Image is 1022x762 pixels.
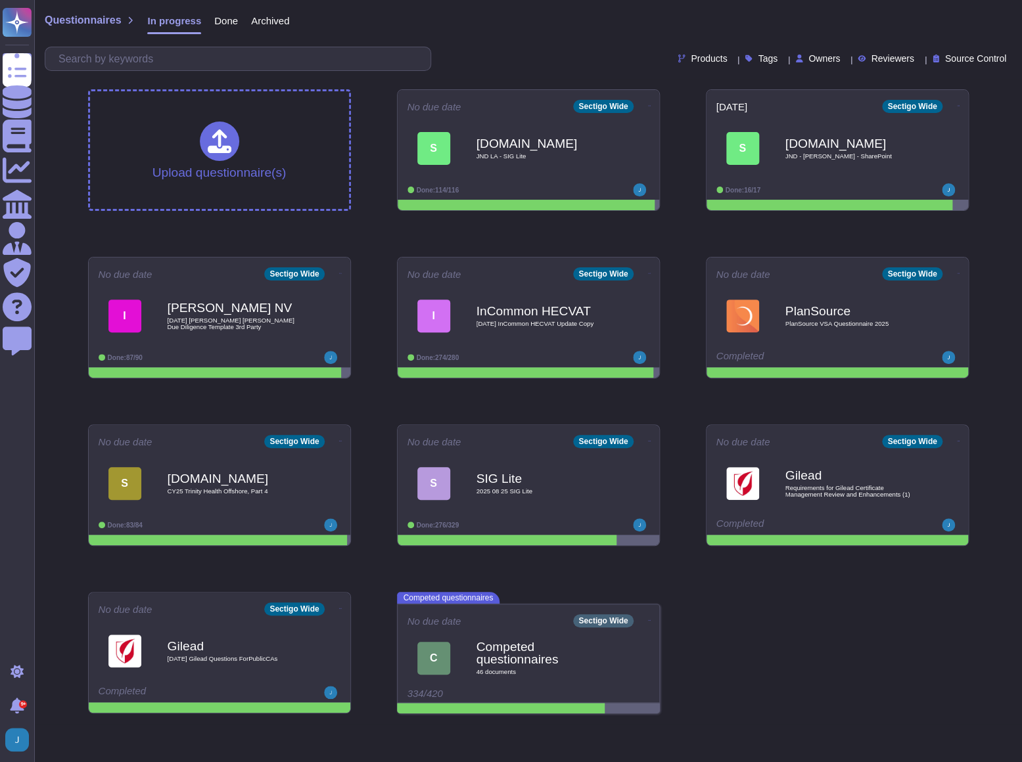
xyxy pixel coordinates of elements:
[324,518,337,531] img: user
[108,467,141,500] div: S
[882,267,942,280] div: Sectigo Wide
[407,616,461,626] span: No due date
[324,686,337,699] img: user
[871,54,914,63] span: Reviewers
[52,47,430,70] input: Search by keywords
[168,640,299,652] b: Gilead
[476,472,608,485] b: SIG Lite
[716,269,770,279] span: No due date
[168,488,299,495] span: CY25 Trinity Health Offshore, Part 4
[716,518,877,531] div: Completed
[726,467,759,500] img: Logo
[716,102,747,112] span: [DATE]
[882,100,942,113] div: Sectigo Wide
[152,122,287,179] div: Upload questionnaire(s)
[251,16,289,26] span: Archived
[108,300,141,332] div: I
[407,688,443,699] span: 334/420
[573,614,633,627] div: Sectigo Wide
[99,437,152,447] span: No due date
[785,469,917,482] b: Gilead
[785,137,917,150] b: [DOMAIN_NAME]
[417,187,459,194] span: Done: 114/116
[716,437,770,447] span: No due date
[476,153,608,160] span: JND LA - SIG Lite
[99,604,152,614] span: No due date
[726,300,759,332] img: Logo
[168,302,299,314] b: [PERSON_NAME] NV
[407,102,461,112] span: No due date
[476,321,608,327] span: [DATE] InCommon HECVAT Update Copy
[19,700,27,708] div: 9+
[573,100,633,113] div: Sectigo Wide
[108,354,143,361] span: Done: 87/90
[476,640,608,665] b: Competed questionnaires
[691,54,727,63] span: Products
[726,187,760,194] span: Done: 16/17
[147,16,201,26] span: In progress
[45,15,121,26] span: Questionnaires
[573,435,633,448] div: Sectigo Wide
[168,656,299,662] span: [DATE] Gilead Questions ForPublicCAs
[758,54,778,63] span: Tags
[168,317,299,330] span: [DATE] [PERSON_NAME] [PERSON_NAME] Due Diligence Template 3rd Party
[3,725,38,754] button: user
[417,642,450,675] div: C
[882,435,942,448] div: Sectigo Wide
[417,467,450,500] div: S
[264,435,324,448] div: Sectigo Wide
[324,351,337,364] img: user
[942,183,955,196] img: user
[476,669,608,675] span: 46 document s
[5,728,29,751] img: user
[99,686,260,699] div: Completed
[716,351,877,364] div: Completed
[633,183,646,196] img: user
[397,592,500,604] span: Competed questionnaires
[264,602,324,616] div: Sectigo Wide
[942,518,955,531] img: user
[168,472,299,485] b: [DOMAIN_NAME]
[417,522,459,529] span: Done: 276/329
[785,321,917,327] span: PlanSource VSA Questionnaire 2025
[633,351,646,364] img: user
[108,635,141,667] img: Logo
[476,137,608,150] b: [DOMAIN_NAME]
[476,305,608,317] b: InCommon HECVAT
[785,485,917,497] span: Requirements for Gilead Certificate Management Review and Enhancements (1)
[476,488,608,495] span: 2025 08 25 SIG Lite
[407,269,461,279] span: No due date
[417,132,450,165] div: S
[573,267,633,280] div: Sectigo Wide
[808,54,840,63] span: Owners
[417,354,459,361] span: Done: 274/280
[633,518,646,531] img: user
[945,54,1006,63] span: Source Control
[108,522,143,529] span: Done: 83/84
[942,351,955,364] img: user
[264,267,324,280] div: Sectigo Wide
[407,437,461,447] span: No due date
[785,305,917,317] b: PlanSource
[785,153,917,160] span: JND - [PERSON_NAME] - SharePoint
[417,300,450,332] div: I
[726,132,759,165] div: S
[99,269,152,279] span: No due date
[214,16,238,26] span: Done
